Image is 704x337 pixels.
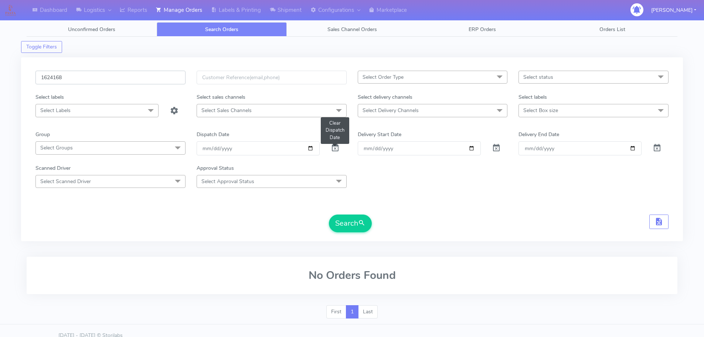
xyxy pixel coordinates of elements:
span: Orders List [599,26,625,33]
span: Select Labels [40,107,71,114]
span: Unconfirmed Orders [68,26,115,33]
label: Scanned Driver [35,164,71,172]
span: Select Order Type [363,74,404,81]
label: Select sales channels [197,93,245,101]
span: Sales Channel Orders [327,26,377,33]
span: Select Delivery Channels [363,107,419,114]
ul: Tabs [27,22,677,37]
label: Delivery End Date [518,131,559,138]
label: Select labels [35,93,64,101]
label: Select delivery channels [358,93,412,101]
input: Customer Reference(email,phone) [197,71,347,84]
span: Select Sales Channels [201,107,252,114]
span: ERP Orders [469,26,496,33]
button: Search [329,215,372,232]
label: Delivery Start Date [358,131,401,138]
span: Select Scanned Driver [40,178,91,185]
label: Select labels [518,93,547,101]
label: Dispatch Date [197,131,229,138]
button: Toggle Filters [21,41,62,53]
label: Approval Status [197,164,234,172]
span: Select Approval Status [201,178,254,185]
h2: No Orders Found [35,269,669,282]
button: [PERSON_NAME] [646,3,702,18]
span: Search Orders [205,26,238,33]
a: 1 [346,305,358,319]
span: Select Groups [40,144,73,151]
input: Order Id [35,71,186,84]
label: Group [35,131,50,138]
span: Select status [523,74,553,81]
span: Select Box size [523,107,558,114]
